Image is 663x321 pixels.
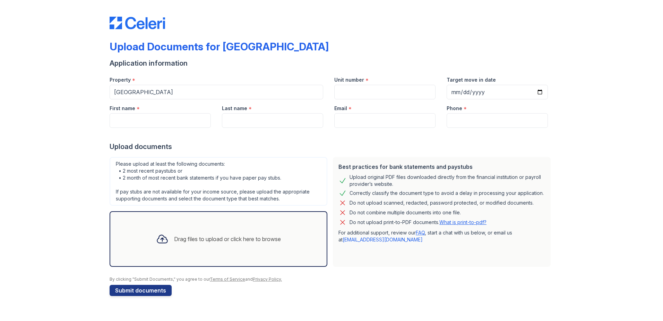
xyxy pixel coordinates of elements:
a: Terms of Service [210,277,245,282]
label: Last name [222,105,247,112]
a: FAQ [416,230,425,236]
div: By clicking "Submit Documents," you agree to our and [110,277,553,282]
label: Unit number [334,76,364,83]
img: CE_Logo_Blue-a8612792a0a2168367f1c8372b55b34899dd931a85d93a1a3d3e32e68fde9ad4.png [110,17,165,29]
div: Drag files to upload or click here to browse [174,235,281,243]
div: Upload original PDF files downloaded directly from the financial institution or payroll provider’... [350,174,545,188]
div: Application information [110,58,553,68]
label: Email [334,105,347,112]
button: Submit documents [110,285,172,296]
a: Privacy Policy. [253,277,282,282]
label: Property [110,76,131,83]
p: For additional support, review our , start a chat with us below, or email us at [338,229,545,243]
label: Phone [447,105,462,112]
a: [EMAIL_ADDRESS][DOMAIN_NAME] [343,237,423,242]
label: First name [110,105,135,112]
a: What is print-to-pdf? [439,219,487,225]
p: Do not upload print-to-PDF documents. [350,219,487,226]
div: Please upload at least the following documents: • 2 most recent paystubs or • 2 month of most rec... [110,157,327,206]
div: Correctly classify the document type to avoid a delay in processing your application. [350,189,544,197]
div: Upload Documents for [GEOGRAPHIC_DATA] [110,40,329,53]
div: Upload documents [110,142,553,151]
div: Best practices for bank statements and paystubs [338,163,545,171]
div: Do not upload scanned, redacted, password protected, or modified documents. [350,199,534,207]
label: Target move in date [447,76,496,83]
div: Do not combine multiple documents into one file. [350,208,461,217]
